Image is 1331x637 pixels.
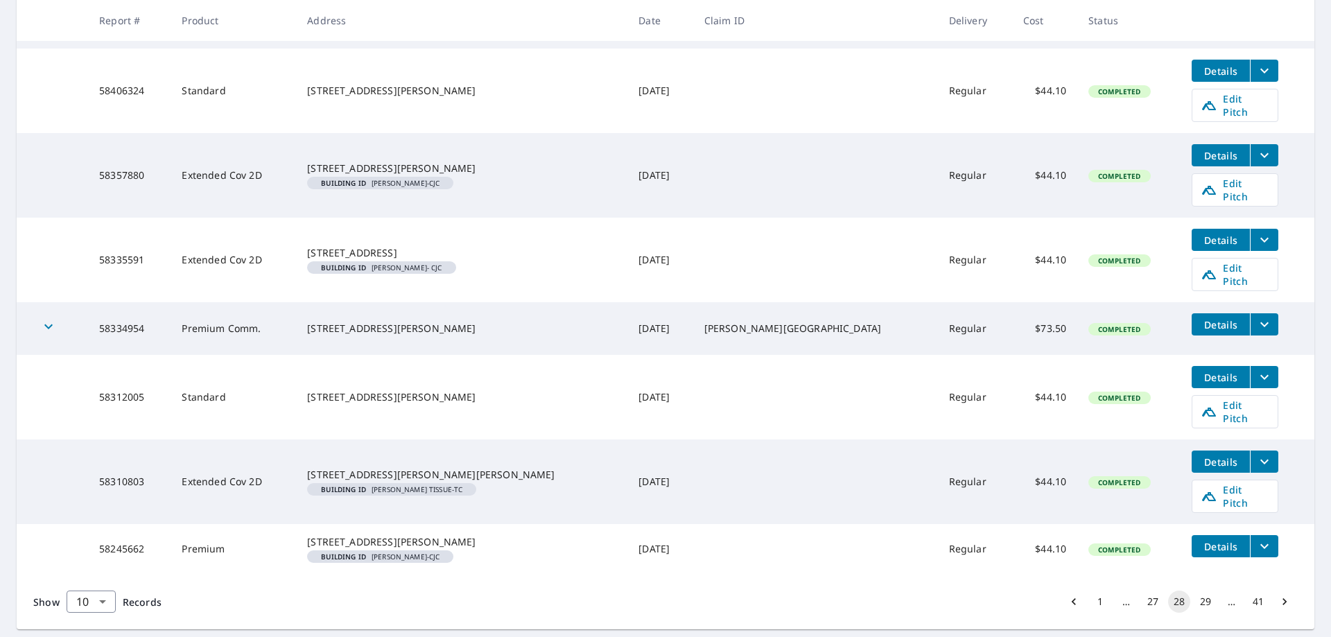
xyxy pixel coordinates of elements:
span: Details [1200,318,1242,331]
td: Premium Comm. [171,302,296,355]
div: [STREET_ADDRESS][PERSON_NAME] [307,84,616,98]
td: Extended Cov 2D [171,133,296,218]
button: detailsBtn-58335591 [1192,229,1250,251]
button: Go to page 41 [1247,591,1269,613]
span: Edit Pitch [1201,177,1269,203]
button: detailsBtn-58406324 [1192,60,1250,82]
span: [PERSON_NAME]-CJC [313,180,448,186]
button: Go to page 1 [1089,591,1111,613]
span: Details [1200,371,1242,384]
span: Edit Pitch [1201,483,1269,509]
span: Completed [1090,256,1149,265]
button: detailsBtn-58310803 [1192,451,1250,473]
button: filesDropdownBtn-58334954 [1250,313,1278,335]
td: 58312005 [88,355,171,439]
div: [STREET_ADDRESS] [307,246,616,260]
button: Go to previous page [1063,591,1085,613]
span: Records [123,595,162,609]
span: Completed [1090,324,1149,334]
span: Edit Pitch [1201,399,1269,425]
a: Edit Pitch [1192,395,1278,428]
td: $73.50 [1012,302,1077,355]
td: $44.10 [1012,218,1077,302]
td: Standard [171,355,296,439]
td: [DATE] [627,49,693,133]
div: … [1115,595,1138,609]
span: Completed [1090,393,1149,403]
span: Completed [1090,171,1149,181]
div: [STREET_ADDRESS][PERSON_NAME] [307,162,616,175]
td: [DATE] [627,439,693,524]
button: filesDropdownBtn-58312005 [1250,366,1278,388]
button: Go to next page [1273,591,1296,613]
button: filesDropdownBtn-58245662 [1250,535,1278,557]
a: Edit Pitch [1192,480,1278,513]
div: 10 [67,582,116,621]
nav: pagination navigation [1061,591,1298,613]
td: Regular [938,355,1012,439]
button: Go to page 29 [1194,591,1217,613]
td: $44.10 [1012,439,1077,524]
td: Standard [171,49,296,133]
span: [PERSON_NAME]- CJC [313,264,450,271]
a: Edit Pitch [1192,173,1278,207]
span: Edit Pitch [1201,261,1269,288]
span: Show [33,595,60,609]
span: Details [1200,149,1242,162]
button: Go to page 27 [1142,591,1164,613]
td: Regular [938,49,1012,133]
button: filesDropdownBtn-58406324 [1250,60,1278,82]
td: Extended Cov 2D [171,218,296,302]
td: 58310803 [88,439,171,524]
td: [DATE] [627,133,693,218]
button: page 28 [1168,591,1190,613]
span: Details [1200,234,1242,247]
td: [PERSON_NAME][GEOGRAPHIC_DATA] [693,302,938,355]
div: [STREET_ADDRESS][PERSON_NAME][PERSON_NAME] [307,468,616,482]
td: 58406324 [88,49,171,133]
em: Building ID [321,486,366,493]
em: Building ID [321,553,366,560]
em: Building ID [321,180,366,186]
span: [PERSON_NAME]-CJC [313,553,448,560]
button: detailsBtn-58312005 [1192,366,1250,388]
td: Regular [938,439,1012,524]
div: [STREET_ADDRESS][PERSON_NAME] [307,390,616,404]
span: Details [1200,455,1242,469]
button: filesDropdownBtn-58310803 [1250,451,1278,473]
td: 58357880 [88,133,171,218]
td: Premium [171,524,296,574]
a: Edit Pitch [1192,89,1278,122]
td: Regular [938,218,1012,302]
td: Regular [938,524,1012,574]
div: Show 10 records [67,591,116,613]
td: [DATE] [627,218,693,302]
div: [STREET_ADDRESS][PERSON_NAME] [307,535,616,549]
button: filesDropdownBtn-58357880 [1250,144,1278,166]
button: detailsBtn-58245662 [1192,535,1250,557]
span: [PERSON_NAME] TISSUE-TC [313,486,471,493]
span: Completed [1090,478,1149,487]
td: $44.10 [1012,49,1077,133]
td: [DATE] [627,524,693,574]
td: $44.10 [1012,355,1077,439]
button: detailsBtn-58357880 [1192,144,1250,166]
span: Details [1200,64,1242,78]
div: … [1221,595,1243,609]
button: detailsBtn-58334954 [1192,313,1250,335]
td: [DATE] [627,302,693,355]
td: $44.10 [1012,524,1077,574]
a: Edit Pitch [1192,258,1278,291]
td: Extended Cov 2D [171,439,296,524]
td: 58335591 [88,218,171,302]
td: Regular [938,302,1012,355]
span: Details [1200,540,1242,553]
td: [DATE] [627,355,693,439]
span: Edit Pitch [1201,92,1269,119]
td: Regular [938,133,1012,218]
em: Building ID [321,264,366,271]
td: 58334954 [88,302,171,355]
td: $44.10 [1012,133,1077,218]
td: 58245662 [88,524,171,574]
button: filesDropdownBtn-58335591 [1250,229,1278,251]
